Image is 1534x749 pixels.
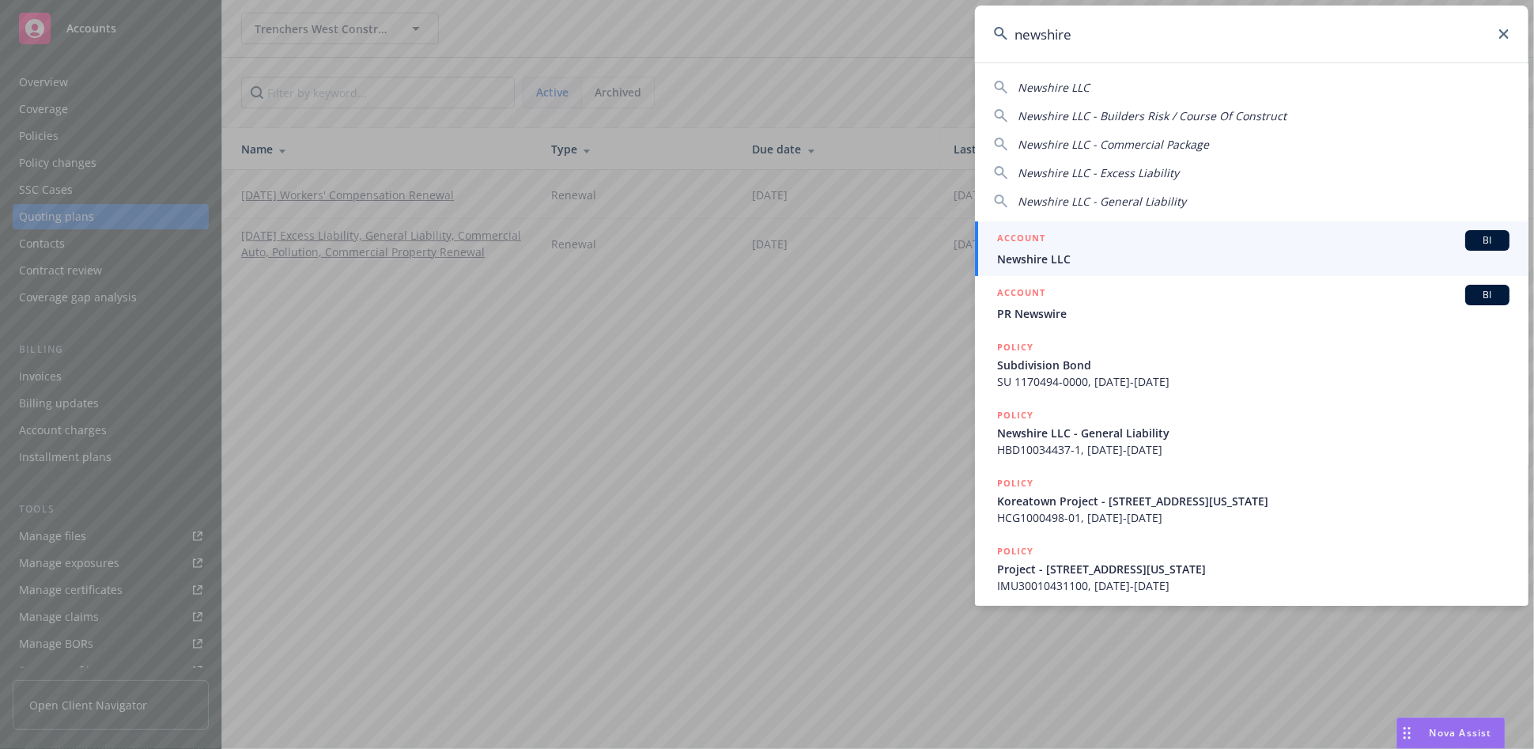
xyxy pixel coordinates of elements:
[975,6,1528,62] input: Search...
[997,357,1509,373] span: Subdivision Bond
[975,399,1528,467] a: POLICYNewshire LLC - General LiabilityHBD10034437-1, [DATE]-[DATE]
[997,441,1509,458] span: HBD10034437-1, [DATE]-[DATE]
[997,251,1509,267] span: Newshire LLC
[975,221,1528,276] a: ACCOUNTBINewshire LLC
[997,493,1509,509] span: Koreatown Project - [STREET_ADDRESS][US_STATE]
[1018,80,1090,95] span: Newshire LLC
[997,339,1033,355] h5: POLICY
[1472,288,1503,302] span: BI
[997,561,1509,577] span: Project - [STREET_ADDRESS][US_STATE]
[997,373,1509,390] span: SU 1170494-0000, [DATE]-[DATE]
[997,509,1509,526] span: HCG1000498-01, [DATE]-[DATE]
[997,285,1045,304] h5: ACCOUNT
[1018,194,1186,209] span: Newshire LLC - General Liability
[997,305,1509,322] span: PR Newswire
[1472,233,1503,248] span: BI
[975,331,1528,399] a: POLICYSubdivision BondSU 1170494-0000, [DATE]-[DATE]
[997,475,1033,491] h5: POLICY
[1396,717,1506,749] button: Nova Assist
[975,276,1528,331] a: ACCOUNTBIPR Newswire
[1397,718,1417,748] div: Drag to move
[1018,108,1287,123] span: Newshire LLC - Builders Risk / Course Of Construct
[997,230,1045,249] h5: ACCOUNT
[975,535,1528,603] a: POLICYProject - [STREET_ADDRESS][US_STATE]IMU30010431100, [DATE]-[DATE]
[997,425,1509,441] span: Newshire LLC - General Liability
[997,407,1033,423] h5: POLICY
[997,577,1509,594] span: IMU30010431100, [DATE]-[DATE]
[1018,137,1209,152] span: Newshire LLC - Commercial Package
[975,467,1528,535] a: POLICYKoreatown Project - [STREET_ADDRESS][US_STATE]HCG1000498-01, [DATE]-[DATE]
[1018,165,1179,180] span: Newshire LLC - Excess Liability
[997,543,1033,559] h5: POLICY
[1430,726,1492,740] span: Nova Assist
